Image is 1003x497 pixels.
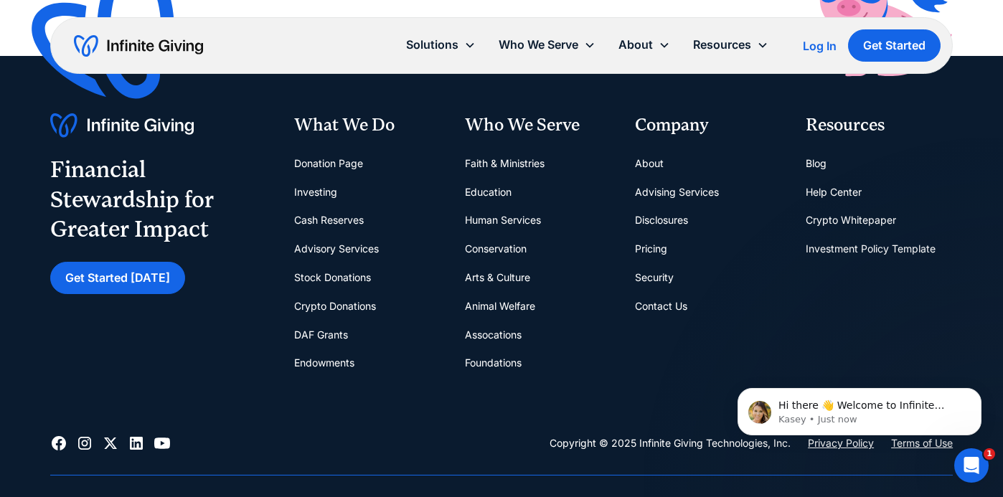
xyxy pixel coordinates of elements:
div: Copyright © 2025 Infinite Giving Technologies, Inc. [550,435,791,452]
div: About [618,35,653,55]
div: What We Do [294,113,442,138]
a: Crypto Whitepaper [806,206,896,235]
a: Foundations [465,349,522,377]
a: Security [635,263,674,292]
a: Investment Policy Template [806,235,936,263]
div: Financial Stewardship for Greater Impact [50,155,271,245]
a: Pricing [635,235,667,263]
a: Stock Donations [294,263,371,292]
span: 1 [984,448,995,460]
a: About [635,149,664,178]
a: Endowments [294,349,354,377]
a: Contact Us [635,292,687,321]
a: Blog [806,149,827,178]
a: Get Started [848,29,941,62]
div: Solutions [406,35,458,55]
a: Log In [803,37,837,55]
a: Crypto Donations [294,292,376,321]
div: Who We Serve [465,113,612,138]
div: Company [635,113,783,138]
div: Who We Serve [487,29,607,60]
iframe: Intercom live chat [954,448,989,483]
a: Help Center [806,178,862,207]
div: Solutions [395,29,487,60]
a: home [74,34,203,57]
a: Animal Welfare [465,292,535,321]
a: Disclosures [635,206,688,235]
div: Resources [806,113,953,138]
a: Conservation [465,235,527,263]
iframe: Intercom notifications message [716,358,1003,458]
a: Cash Reserves [294,206,364,235]
div: Resources [682,29,780,60]
a: Faith & Ministries [465,149,545,178]
a: Donation Page [294,149,363,178]
a: Investing [294,178,337,207]
a: Human Services [465,206,541,235]
a: Education [465,178,512,207]
a: Advising Services [635,178,719,207]
div: Resources [693,35,751,55]
a: Arts & Culture [465,263,530,292]
a: Assocations [465,321,522,349]
div: About [607,29,682,60]
div: Log In [803,40,837,52]
a: DAF Grants [294,321,348,349]
a: Get Started [DATE] [50,262,185,294]
div: Who We Serve [499,35,578,55]
a: Advisory Services [294,235,379,263]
